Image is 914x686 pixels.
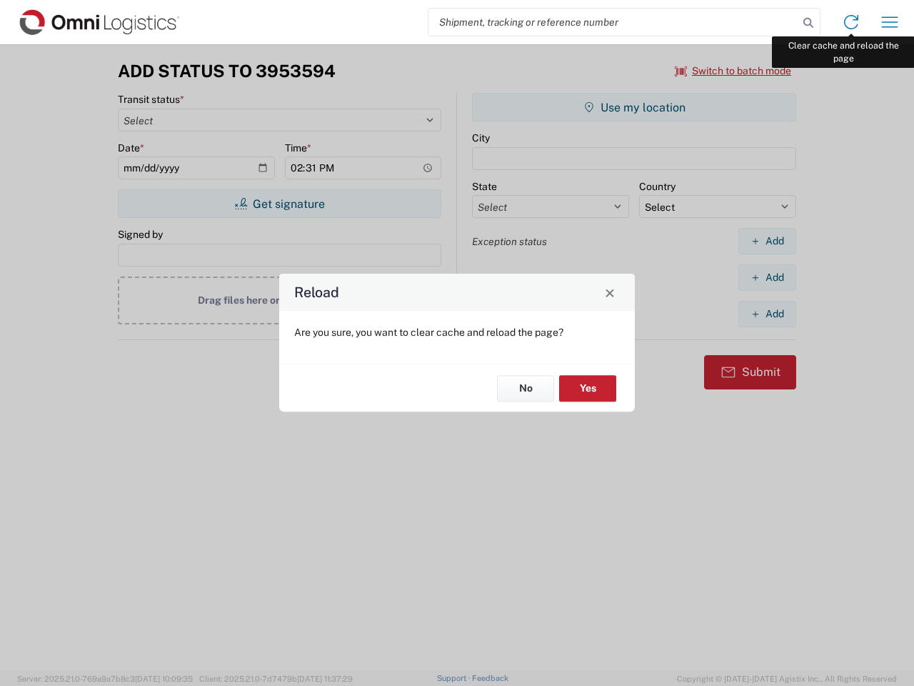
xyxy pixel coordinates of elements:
input: Shipment, tracking or reference number [428,9,798,36]
button: No [497,375,554,402]
p: Are you sure, you want to clear cache and reload the page? [294,326,620,339]
h4: Reload [294,282,339,303]
button: Close [600,282,620,302]
button: Yes [559,375,616,402]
